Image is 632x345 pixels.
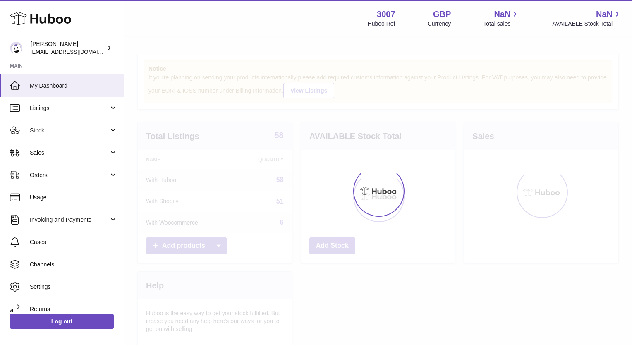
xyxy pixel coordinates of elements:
[433,9,451,20] strong: GBP
[494,9,510,20] span: NaN
[30,216,109,224] span: Invoicing and Payments
[30,127,109,134] span: Stock
[30,149,109,157] span: Sales
[30,283,117,291] span: Settings
[30,82,117,90] span: My Dashboard
[368,20,395,28] div: Huboo Ref
[30,104,109,112] span: Listings
[30,305,117,313] span: Returns
[483,9,520,28] a: NaN Total sales
[483,20,520,28] span: Total sales
[31,40,105,56] div: [PERSON_NAME]
[377,9,395,20] strong: 3007
[30,171,109,179] span: Orders
[552,20,622,28] span: AVAILABLE Stock Total
[552,9,622,28] a: NaN AVAILABLE Stock Total
[596,9,613,20] span: NaN
[10,314,114,329] a: Log out
[428,20,451,28] div: Currency
[30,261,117,268] span: Channels
[30,238,117,246] span: Cases
[10,42,22,54] img: bevmay@maysama.com
[30,194,117,201] span: Usage
[31,48,122,55] span: [EMAIL_ADDRESS][DOMAIN_NAME]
